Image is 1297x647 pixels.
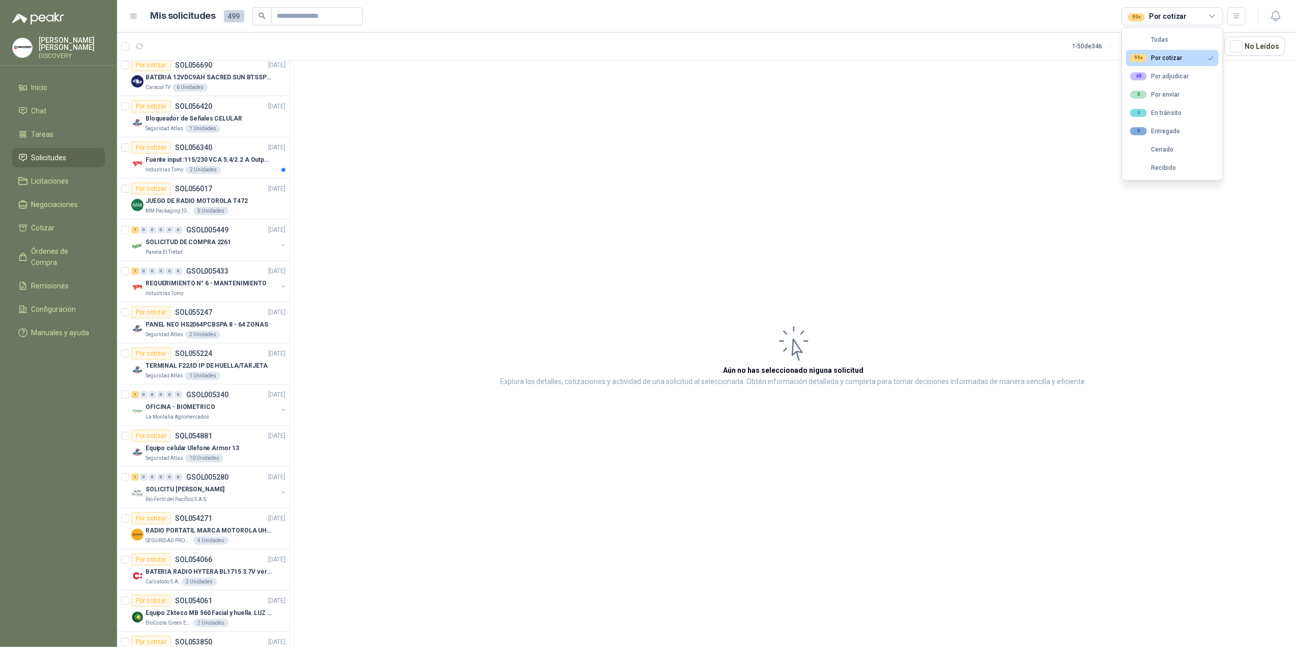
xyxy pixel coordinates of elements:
p: SEGURIDAD PROVISER LTDA [146,537,191,545]
p: [DATE] [268,555,285,565]
div: 0 [166,268,174,275]
div: 0 [149,391,156,398]
div: 1 - 50 de 346 [1072,38,1135,54]
a: 1 0 0 0 0 0 GSOL005340[DATE] Company LogoOFICINA - BIOMETRICOLa Montaña Agromercados [131,389,287,421]
p: GSOL005449 [186,226,228,233]
div: 0 [140,268,148,275]
span: Remisiones [32,280,69,291]
div: 0 [166,391,174,398]
button: 0Entregado [1126,123,1219,139]
a: Negociaciones [12,195,105,214]
span: Licitaciones [32,175,69,187]
p: SOL056420 [175,103,212,110]
div: Recibido [1130,164,1176,171]
p: GSOL005433 [186,268,228,275]
span: Solicitudes [32,152,67,163]
a: Por cotizarSOL054066[DATE] Company LogoBATERIA RADIO HYTERA BL1715 3.7V ver imagenCalzatodo S.A.2... [117,549,290,591]
div: 2 Unidades [182,578,217,586]
p: [DATE] [268,308,285,317]
div: Entregado [1130,127,1180,135]
p: [DATE] [268,102,285,111]
img: Company Logo [131,405,143,417]
a: Por cotizarSOL056690[DATE] Company LogoBATERIA 12VDC9AH SACRED SUN BTSSP12-9HRCaracol TV6 Unidades [117,55,290,96]
a: Solicitudes [12,148,105,167]
div: Por cotizar [131,347,171,360]
div: 2 Unidades [193,619,228,627]
div: Por cotizar [131,100,171,112]
span: Chat [32,105,47,116]
button: Cerrado [1126,141,1219,158]
a: 1 0 0 0 0 0 GSOL005280[DATE] Company LogoSOLICITU [PERSON_NAME]Rio Fertil del Pacífico S.A.S. [131,471,287,504]
p: [PERSON_NAME] [PERSON_NAME] [39,37,105,51]
p: [DATE] [268,596,285,606]
p: [DATE] [268,184,285,194]
span: Órdenes de Compra [32,246,95,268]
p: REQUERIMIENTO N° 6 - MANTENIMIENTO [146,279,267,288]
p: SOL054066 [175,556,212,563]
img: Company Logo [131,570,143,582]
a: Por cotizarSOL054061[DATE] Company LogoEquipo Zkteco MB 560 Facial y huella. LUZ VISIBLEBioCosta ... [117,591,290,632]
div: 0 [1130,127,1147,135]
img: Company Logo [131,364,143,376]
p: RADIO PORTATIL MARCA MOTOROLA UHF SIN PANTALLA CON GPS, INCLUYE: ANTENA, BATERIA, CLIP Y CARGADOR [146,526,272,536]
p: SOL056690 [175,62,212,69]
p: SOL054061 [175,597,212,604]
p: TERMINAL F22/ID IP DE HUELLA/TARJETA [146,361,268,371]
img: Company Logo [131,158,143,170]
span: Inicio [32,82,48,93]
a: Licitaciones [12,171,105,191]
p: [DATE] [268,267,285,276]
div: 0 [175,226,182,233]
p: JUEGO DE RADIO MOTOROLA T472 [146,196,248,206]
a: Por cotizarSOL055247[DATE] Company LogoPANEL NEO HS2064PCBSPA 8 - 64 ZONASSeguridad Atlas2 Unidades [117,302,290,343]
p: Equipo Zkteco MB 560 Facial y huella. LUZ VISIBLE [146,608,272,618]
div: Por cotizar [131,430,171,442]
p: Seguridad Atlas [146,125,183,133]
div: 10 Unidades [185,454,223,462]
button: No Leídos [1225,37,1285,56]
div: 0 [149,474,156,481]
img: Company Logo [131,116,143,129]
p: La Montaña Agromercados [146,413,209,421]
div: En tránsito [1130,109,1181,117]
div: 1 [131,268,139,275]
button: 99+Por cotizar [1126,50,1219,66]
p: Equipo celular Ulefone Armor 13 [146,444,239,453]
button: Todas [1126,32,1219,48]
p: MM Packaging [GEOGRAPHIC_DATA] [146,207,191,215]
img: Company Logo [131,75,143,87]
div: 0 [149,268,156,275]
a: 1 0 0 0 0 0 GSOL005449[DATE] Company LogoSOLICITUD DE COMPRA 2261Panela El Trébol [131,224,287,256]
p: GSOL005340 [186,391,228,398]
div: 0 [157,226,165,233]
a: Por cotizarSOL055224[DATE] Company LogoTERMINAL F22/ID IP DE HUELLA/TARJETASeguridad Atlas1 Unidades [117,343,290,385]
div: 0 [140,226,148,233]
p: Bloqueador de Señales CELULAR [146,114,242,124]
div: 0 [166,226,174,233]
div: Por cotizar [131,512,171,524]
p: Rio Fertil del Pacífico S.A.S. [146,495,208,504]
span: Configuración [32,304,76,315]
p: OFICINA - BIOMETRICO [146,402,215,412]
a: Por cotizarSOL054881[DATE] Company LogoEquipo celular Ulefone Armor 13Seguridad Atlas10 Unidades [117,426,290,467]
a: Por cotizarSOL056340[DATE] Company LogoFuente input :115/230 VCA 5.4/2.2 A Output: 24 VDC 10 A 47... [117,137,290,179]
p: Fuente input :115/230 VCA 5.4/2.2 A Output: 24 VDC 10 A 47-63 Hz [146,155,272,165]
img: Company Logo [131,240,143,252]
p: PANEL NEO HS2064PCBSPA 8 - 64 ZONAS [146,320,268,330]
div: 0 [149,226,156,233]
a: Chat [12,101,105,121]
div: 0 [157,474,165,481]
span: Negociaciones [32,199,78,210]
div: 2 Unidades [186,166,221,174]
a: Inicio [12,78,105,97]
div: Cerrado [1130,146,1173,153]
div: 0 [1130,91,1147,99]
div: 0 [175,268,182,275]
p: [DATE] [268,390,285,400]
p: Industrias Tomy [146,289,184,298]
div: Todas [1130,36,1168,43]
div: 99+ [1130,54,1147,62]
div: 0 [157,391,165,398]
p: GSOL005280 [186,474,228,481]
div: Por cotizar [131,183,171,195]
